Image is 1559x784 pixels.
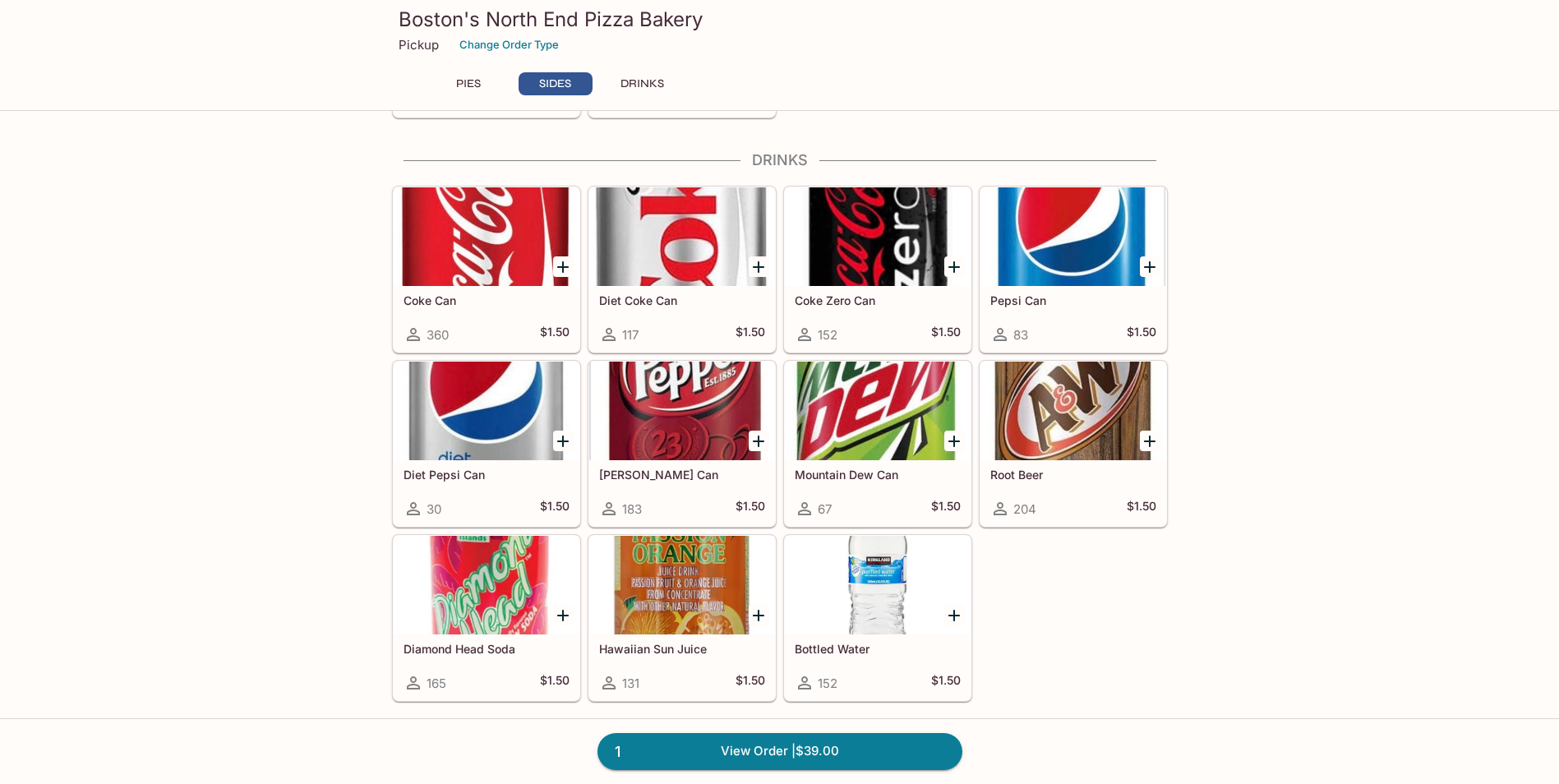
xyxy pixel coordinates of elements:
[622,327,639,343] span: 117
[622,501,642,517] span: 183
[540,499,570,519] h5: $1.50
[427,676,446,691] span: 165
[931,325,961,344] h5: $1.50
[785,536,971,634] div: Bottled Water
[589,362,775,460] div: Dr. Pepper Can
[749,256,769,277] button: Add Diet Coke Can
[431,72,505,95] button: PIES
[1140,431,1160,451] button: Add Root Beer
[1013,327,1028,343] span: 83
[427,327,449,343] span: 360
[944,431,965,451] button: Add Mountain Dew Can
[394,362,579,460] div: Diet Pepsi Can
[589,187,775,286] div: Diet Coke Can
[597,733,962,769] a: 1View Order |$39.00
[944,256,965,277] button: Add Coke Zero Can
[818,327,837,343] span: 152
[980,187,1166,286] div: Pepsi Can
[990,468,1156,482] h5: Root Beer
[394,187,579,286] div: Coke Can
[599,468,765,482] h5: [PERSON_NAME] Can
[588,187,776,353] a: Diet Coke Can117$1.50
[784,535,971,701] a: Bottled Water152$1.50
[427,501,441,517] span: 30
[599,642,765,656] h5: Hawaiian Sun Juice
[553,605,574,625] button: Add Diamond Head Soda
[393,187,580,353] a: Coke Can360$1.50
[795,293,961,307] h5: Coke Zero Can
[394,536,579,634] div: Diamond Head Soda
[749,431,769,451] button: Add Dr. Pepper Can
[1013,501,1036,517] span: 204
[1127,325,1156,344] h5: $1.50
[540,325,570,344] h5: $1.50
[553,431,574,451] button: Add Diet Pepsi Can
[944,605,965,625] button: Add Bottled Water
[1140,256,1160,277] button: Add Pepsi Can
[553,256,574,277] button: Add Coke Can
[818,501,832,517] span: 67
[606,72,680,95] button: DRINKS
[540,673,570,693] h5: $1.50
[736,325,765,344] h5: $1.50
[622,676,639,691] span: 131
[399,37,439,53] p: Pickup
[736,499,765,519] h5: $1.50
[393,535,580,701] a: Diamond Head Soda165$1.50
[399,7,1161,32] h3: Boston's North End Pizza Bakery
[931,673,961,693] h5: $1.50
[931,499,961,519] h5: $1.50
[980,361,1167,527] a: Root Beer204$1.50
[990,293,1156,307] h5: Pepsi Can
[736,673,765,693] h5: $1.50
[749,605,769,625] button: Add Hawaiian Sun Juice
[404,293,570,307] h5: Coke Can
[795,642,961,656] h5: Bottled Water
[784,187,971,353] a: Coke Zero Can152$1.50
[785,362,971,460] div: Mountain Dew Can
[519,72,593,95] button: SIDES
[784,361,971,527] a: Mountain Dew Can67$1.50
[393,361,580,527] a: Diet Pepsi Can30$1.50
[452,32,566,58] button: Change Order Type
[795,468,961,482] h5: Mountain Dew Can
[1127,499,1156,519] h5: $1.50
[980,362,1166,460] div: Root Beer
[605,740,630,763] span: 1
[785,187,971,286] div: Coke Zero Can
[404,468,570,482] h5: Diet Pepsi Can
[980,187,1167,353] a: Pepsi Can83$1.50
[588,361,776,527] a: [PERSON_NAME] Can183$1.50
[588,535,776,701] a: Hawaiian Sun Juice131$1.50
[818,676,837,691] span: 152
[589,536,775,634] div: Hawaiian Sun Juice
[392,151,1168,169] h4: DRINKS
[404,642,570,656] h5: Diamond Head Soda
[599,293,765,307] h5: Diet Coke Can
